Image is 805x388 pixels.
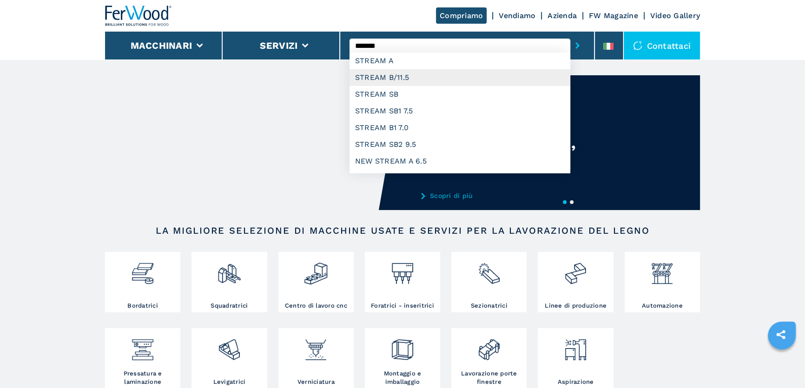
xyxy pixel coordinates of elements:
a: Sezionatrici [451,252,527,312]
div: NEW STREAM A 6.5 [350,153,570,170]
h3: Lavorazione porte finestre [454,369,524,386]
a: Automazione [625,252,700,312]
img: linee_di_produzione_2.png [563,254,588,286]
a: Centro di lavoro cnc [278,252,354,312]
img: Ferwood [105,6,172,26]
div: STREAM SB [350,86,570,103]
h3: Linee di produzione [545,302,607,310]
button: Servizi [260,40,297,51]
h3: Bordatrici [127,302,158,310]
img: aspirazione_1.png [563,330,588,362]
h3: Aspirazione [558,378,594,386]
img: bordatrici_1.png [130,254,155,286]
a: Azienda [548,11,577,20]
a: Squadratrici [191,252,267,312]
a: Foratrici - inseritrici [365,252,440,312]
a: Bordatrici [105,252,180,312]
img: levigatrici_2.png [217,330,242,362]
h3: Pressatura e laminazione [107,369,178,386]
iframe: Chat [765,346,798,381]
img: automazione.png [650,254,674,286]
h3: Levigatrici [213,378,246,386]
a: Vendiamo [499,11,535,20]
div: STREAM SB2 9.5 [350,136,570,153]
div: STREAM B1 7.0 [350,119,570,136]
a: Scopri di più [421,192,603,199]
a: Video Gallery [650,11,700,20]
img: verniciatura_1.png [304,330,328,362]
button: Macchinari [131,40,192,51]
h3: Automazione [642,302,683,310]
img: pressa-strettoia.png [130,330,155,362]
img: centro_di_lavoro_cnc_2.png [304,254,328,286]
h3: Foratrici - inseritrici [371,302,434,310]
h2: LA MIGLIORE SELEZIONE DI MACCHINE USATE E SERVIZI PER LA LAVORAZIONE DEL LEGNO [135,225,670,236]
h3: Squadratrici [211,302,248,310]
h3: Verniciatura [297,378,335,386]
button: submit-button [570,35,585,56]
div: Contattaci [624,32,700,59]
h3: Sezionatrici [471,302,508,310]
img: lavorazione_porte_finestre_2.png [477,330,501,362]
a: FW Magazine [589,11,638,20]
img: foratrici_inseritrici_2.png [390,254,415,286]
div: STREAM B/11.5 [350,69,570,86]
h3: Montaggio e imballaggio [367,369,438,386]
a: Compriamo [436,7,487,24]
a: Linee di produzione [538,252,613,312]
img: sezionatrici_2.png [477,254,501,286]
img: montaggio_imballaggio_2.png [390,330,415,362]
img: Contattaci [633,41,642,50]
video: Your browser does not support the video tag. [105,75,402,210]
img: squadratrici_2.png [217,254,242,286]
a: sharethis [769,323,792,346]
button: 2 [570,200,574,204]
div: STREAM A [350,53,570,69]
button: 1 [563,200,567,204]
div: STREAM SB1 7.5 [350,103,570,119]
h3: Centro di lavoro cnc [285,302,347,310]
